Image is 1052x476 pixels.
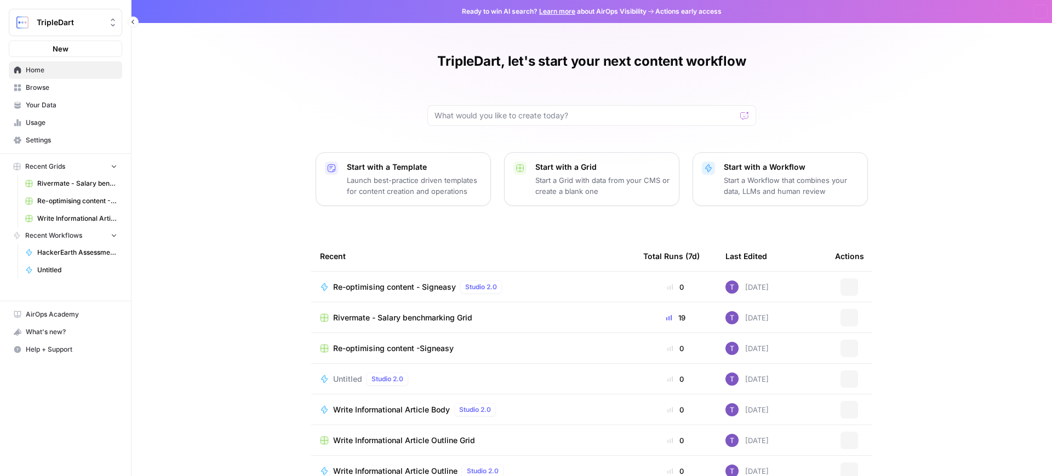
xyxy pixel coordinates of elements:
span: Recent Grids [25,162,65,171]
h1: TripleDart, let's start your next content workflow [437,53,746,70]
a: Learn more [539,7,575,15]
span: Write Informational Article Outline Grid [37,214,117,223]
span: Usage [26,118,117,128]
img: ogabi26qpshj0n8lpzr7tvse760o [725,311,739,324]
button: Help + Support [9,341,122,358]
span: Studio 2.0 [465,282,497,292]
p: Start with a Grid [535,162,670,173]
div: 0 [643,374,708,385]
img: ogabi26qpshj0n8lpzr7tvse760o [725,342,739,355]
p: Start a Workflow that combines your data, LLMs and human review [724,175,859,197]
span: Rivermate - Salary benchmarking Grid [333,312,472,323]
span: Re-optimising content -Signeasy [333,343,454,354]
a: Usage [9,114,122,131]
div: 0 [643,343,708,354]
span: Ready to win AI search? about AirOps Visibility [462,7,647,16]
a: Write Informational Article Outline Grid [320,435,626,446]
button: Start with a WorkflowStart a Workflow that combines your data, LLMs and human review [693,152,868,206]
span: HackerEarth Assessment Test | Final [37,248,117,257]
div: Recent [320,241,626,271]
a: Settings [9,131,122,149]
button: Start with a GridStart a Grid with data from your CMS or create a blank one [504,152,679,206]
input: What would you like to create today? [434,110,736,121]
a: Write Informational Article BodyStudio 2.0 [320,403,626,416]
a: Rivermate - Salary benchmarking Grid [320,312,626,323]
span: Untitled [333,374,362,385]
a: Rivermate - Salary benchmarking Grid [20,175,122,192]
img: TripleDart Logo [13,13,32,32]
span: Help + Support [26,345,117,354]
a: Re-optimising content -Signeasy [20,192,122,210]
span: Re-optimising content -Signeasy [37,196,117,206]
div: [DATE] [725,372,769,386]
a: Your Data [9,96,122,114]
span: Browse [26,83,117,93]
div: [DATE] [725,342,769,355]
span: Re-optimising content - Signeasy [333,282,456,293]
a: Untitled [20,261,122,279]
img: ogabi26qpshj0n8lpzr7tvse760o [725,372,739,386]
div: 0 [643,404,708,415]
div: Last Edited [725,241,767,271]
div: [DATE] [725,280,769,294]
p: Start with a Template [347,162,482,173]
span: Studio 2.0 [459,405,491,415]
span: Studio 2.0 [467,466,499,476]
button: What's new? [9,323,122,341]
p: Start a Grid with data from your CMS or create a blank one [535,175,670,197]
span: Studio 2.0 [371,374,403,384]
a: UntitledStudio 2.0 [320,372,626,386]
span: Recent Workflows [25,231,82,240]
span: Your Data [26,100,117,110]
div: Actions [835,241,864,271]
a: Home [9,61,122,79]
button: New [9,41,122,57]
button: Workspace: TripleDart [9,9,122,36]
span: TripleDart [37,17,103,28]
div: [DATE] [725,311,769,324]
button: Start with a TemplateLaunch best-practice driven templates for content creation and operations [316,152,491,206]
span: Rivermate - Salary benchmarking Grid [37,179,117,188]
div: 0 [643,435,708,446]
span: Actions early access [655,7,722,16]
button: Recent Grids [9,158,122,175]
a: Browse [9,79,122,96]
span: Write Informational Article Outline Grid [333,435,475,446]
span: Settings [26,135,117,145]
p: Start with a Workflow [724,162,859,173]
a: Write Informational Article Outline Grid [20,210,122,227]
span: Write Informational Article Body [333,404,450,415]
p: Launch best-practice driven templates for content creation and operations [347,175,482,197]
a: Re-optimising content -Signeasy [320,343,626,354]
button: Recent Workflows [9,227,122,244]
a: HackerEarth Assessment Test | Final [20,244,122,261]
img: ogabi26qpshj0n8lpzr7tvse760o [725,280,739,294]
span: New [53,43,68,54]
span: Untitled [37,265,117,275]
span: AirOps Academy [26,309,117,319]
div: [DATE] [725,434,769,447]
a: AirOps Academy [9,306,122,323]
a: Re-optimising content - SigneasyStudio 2.0 [320,280,626,294]
img: ogabi26qpshj0n8lpzr7tvse760o [725,434,739,447]
img: ogabi26qpshj0n8lpzr7tvse760o [725,403,739,416]
span: Home [26,65,117,75]
div: 0 [643,282,708,293]
div: 19 [643,312,708,323]
div: Total Runs (7d) [643,241,700,271]
div: What's new? [9,324,122,340]
div: [DATE] [725,403,769,416]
